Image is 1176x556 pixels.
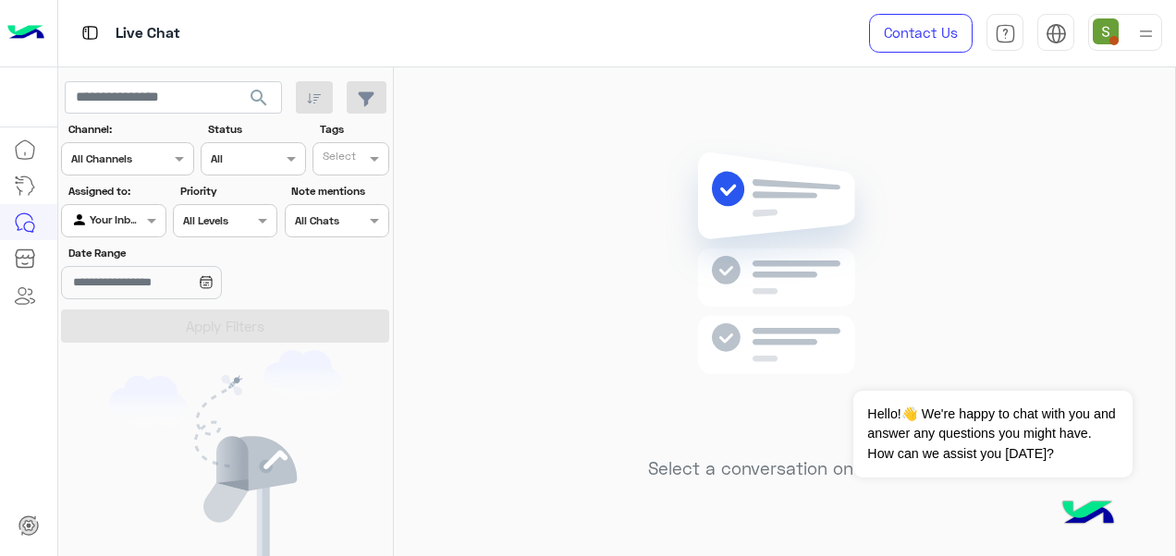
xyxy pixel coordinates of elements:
[180,183,276,199] label: Priority
[61,309,389,343] button: Apply Filters
[208,121,303,138] label: Status
[1093,18,1119,44] img: userImage
[320,148,356,169] div: Select
[320,121,387,138] label: Tags
[116,21,180,46] p: Live Chat
[869,14,973,53] a: Contact Us
[7,14,44,53] img: Logo
[237,81,282,121] button: search
[68,245,276,261] label: Date Range
[291,183,386,199] label: Note mentions
[648,458,921,479] h5: Select a conversation on the left
[248,87,270,109] span: search
[1134,22,1158,45] img: profile
[7,80,41,114] img: 923305001092802
[1056,482,1121,547] img: hulul-logo.png
[995,23,1016,44] img: tab
[853,391,1132,477] span: Hello!👋 We're happy to chat with you and answer any questions you might have. How can we assist y...
[68,183,164,199] label: Assigned to:
[1046,23,1067,44] img: tab
[79,21,102,44] img: tab
[986,14,1023,53] a: tab
[68,121,192,138] label: Channel:
[651,138,918,444] img: no messages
